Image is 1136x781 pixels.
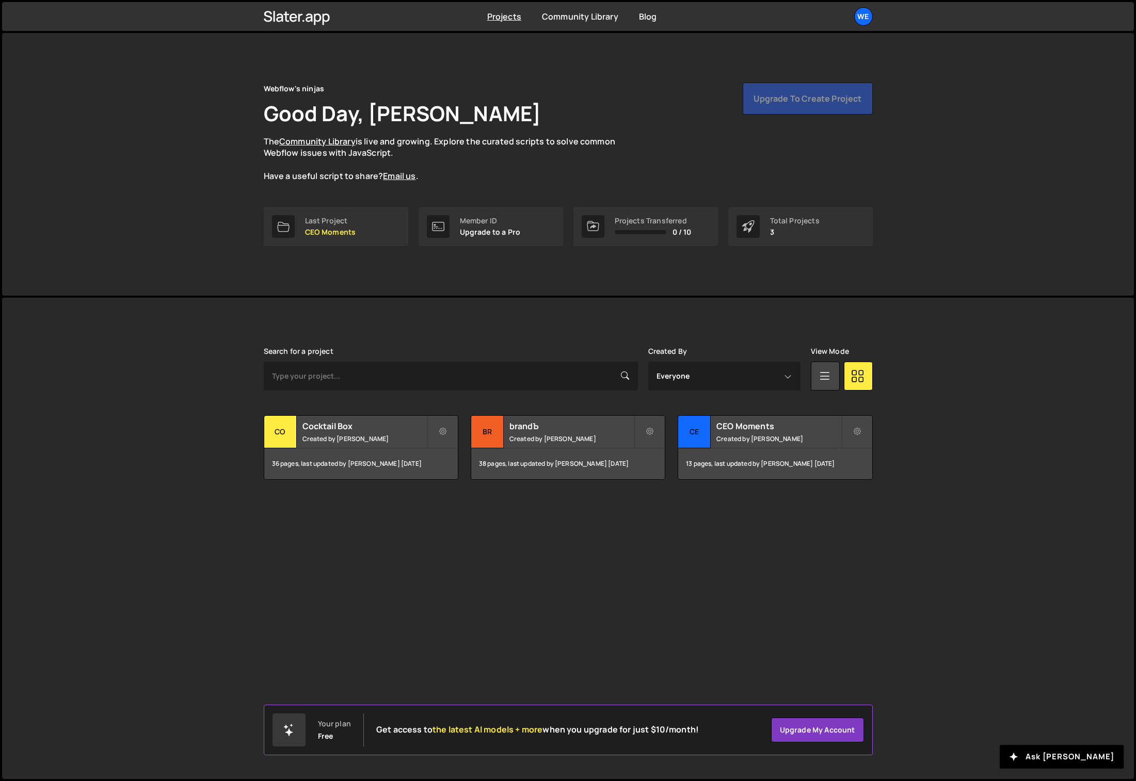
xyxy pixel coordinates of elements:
div: CE [678,416,711,448]
a: We [854,7,873,26]
a: Last Project CEO Moments [264,207,408,246]
div: Your plan [318,720,351,728]
p: The is live and growing. Explore the curated scripts to solve common Webflow issues with JavaScri... [264,136,635,182]
p: CEO Moments [305,228,356,236]
small: Created by [PERSON_NAME] [716,434,841,443]
h2: brandЪ [509,420,634,432]
div: Total Projects [770,217,820,225]
a: Upgrade my account [771,718,864,742]
label: Created By [648,347,687,355]
div: 36 pages, last updated by [PERSON_NAME] [DATE] [264,448,458,479]
a: Projects [487,11,521,22]
div: 38 pages, last updated by [PERSON_NAME] [DATE] [471,448,665,479]
div: Member ID [460,217,521,225]
h2: CEO Moments [716,420,841,432]
p: 3 [770,228,820,236]
button: Ask [PERSON_NAME] [1000,745,1124,769]
a: Email us [383,170,415,182]
div: Webflow's ninjas [264,83,325,95]
a: Blog [639,11,657,22]
p: Upgrade to a Pro [460,228,521,236]
div: Co [264,416,297,448]
div: 13 pages, last updated by [PERSON_NAME] [DATE] [678,448,872,479]
h2: Get access to when you upgrade for just $10/month! [376,725,699,735]
a: br brandЪ Created by [PERSON_NAME] 38 pages, last updated by [PERSON_NAME] [DATE] [471,415,665,480]
label: View Mode [811,347,849,355]
small: Created by [PERSON_NAME] [302,434,427,443]
a: CE CEO Moments Created by [PERSON_NAME] 13 pages, last updated by [PERSON_NAME] [DATE] [678,415,872,480]
input: Type your project... [264,362,638,390]
h1: Good Day, [PERSON_NAME] [264,99,541,127]
div: Projects Transferred [615,217,692,225]
a: Co Cocktail Box Created by [PERSON_NAME] 36 pages, last updated by [PERSON_NAME] [DATE] [264,415,458,480]
div: Last Project [305,217,356,225]
span: the latest AI models + more [433,724,542,735]
label: Search for a project [264,347,333,355]
small: Created by [PERSON_NAME] [509,434,634,443]
a: Community Library [542,11,618,22]
a: Community Library [279,136,356,147]
span: 0 / 10 [673,228,692,236]
div: Free [318,732,333,740]
div: br [471,416,504,448]
h2: Cocktail Box [302,420,427,432]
